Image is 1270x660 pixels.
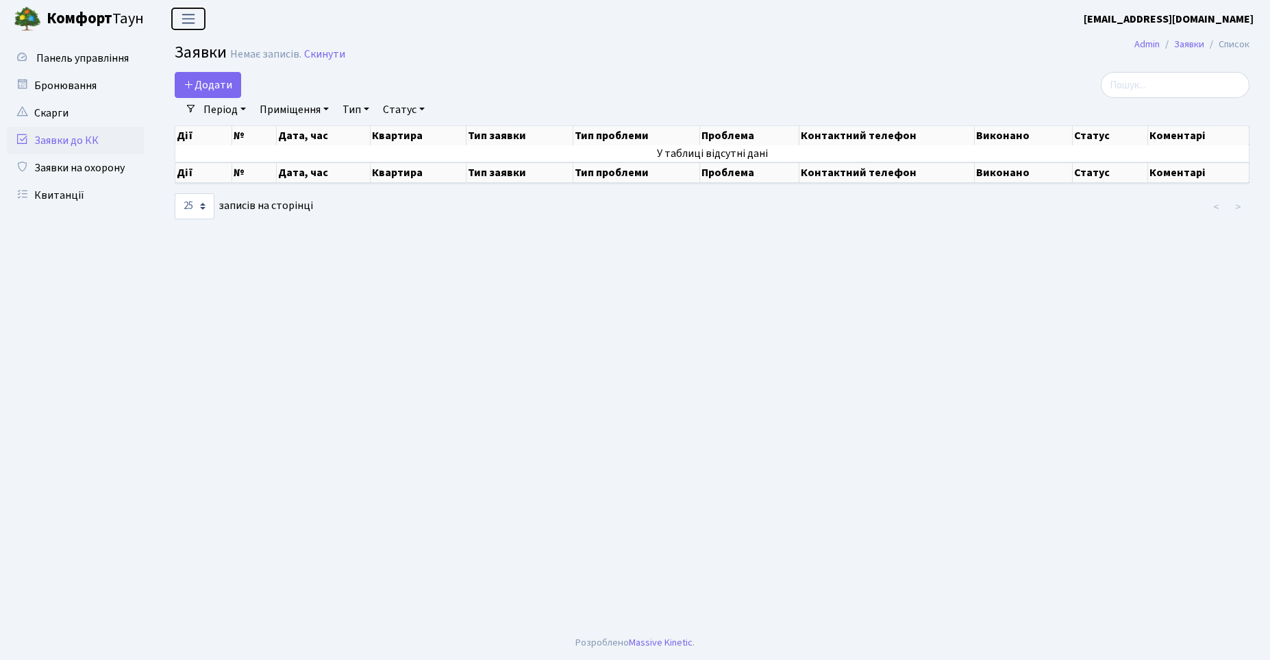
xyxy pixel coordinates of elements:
[232,162,277,183] th: №
[47,8,144,31] span: Таун
[184,77,232,93] span: Додати
[1148,162,1249,183] th: Коментарі
[573,162,700,183] th: Тип проблеми
[230,48,301,61] div: Немає записів.
[1114,30,1270,59] nav: breadcrumb
[7,154,144,182] a: Заявки на охорону
[1174,37,1204,51] a: Заявки
[254,98,334,121] a: Приміщення
[304,48,345,61] a: Скинути
[575,635,695,650] div: Розроблено .
[573,126,700,145] th: Тип проблеми
[232,126,277,145] th: №
[277,126,371,145] th: Дата, час
[7,99,144,127] a: Скарги
[36,51,129,66] span: Панель управління
[1204,37,1249,52] li: Список
[466,162,573,183] th: Тип заявки
[175,162,232,183] th: Дії
[277,162,371,183] th: Дата, час
[377,98,430,121] a: Статус
[700,126,799,145] th: Проблема
[175,40,227,64] span: Заявки
[7,72,144,99] a: Бронювання
[629,635,693,650] a: Massive Kinetic
[1073,162,1148,183] th: Статус
[175,193,214,219] select: записів на сторінці
[1084,12,1254,27] b: [EMAIL_ADDRESS][DOMAIN_NAME]
[47,8,112,29] b: Комфорт
[1134,37,1160,51] a: Admin
[371,162,466,183] th: Квартира
[799,162,975,183] th: Контактний телефон
[371,126,466,145] th: Квартира
[1148,126,1249,145] th: Коментарі
[466,126,573,145] th: Тип заявки
[175,126,232,145] th: Дії
[337,98,375,121] a: Тип
[175,145,1249,162] td: У таблиці відсутні дані
[1084,11,1254,27] a: [EMAIL_ADDRESS][DOMAIN_NAME]
[7,45,144,72] a: Панель управління
[7,182,144,209] a: Квитанції
[799,126,975,145] th: Контактний телефон
[7,127,144,154] a: Заявки до КК
[1101,72,1249,98] input: Пошук...
[975,162,1073,183] th: Виконано
[198,98,251,121] a: Період
[175,193,313,219] label: записів на сторінці
[1073,126,1148,145] th: Статус
[171,8,206,30] button: Переключити навігацію
[14,5,41,33] img: logo.png
[975,126,1073,145] th: Виконано
[700,162,799,183] th: Проблема
[175,72,241,98] a: Додати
